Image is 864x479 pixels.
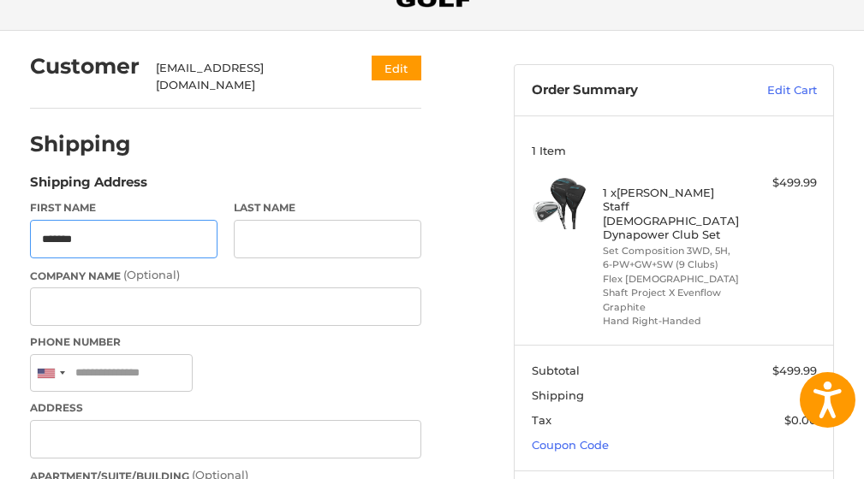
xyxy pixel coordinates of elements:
h2: Customer [30,53,140,80]
li: Flex [DEMOGRAPHIC_DATA] [603,272,742,287]
span: Subtotal [532,364,580,377]
li: Shaft Project X Evenflow Graphite [603,286,742,314]
label: Phone Number [30,334,422,350]
h3: Order Summary [532,82,726,99]
span: Tax [532,413,551,427]
a: Edit Cart [726,82,817,99]
button: Edit [372,56,421,80]
a: Coupon Code [532,438,609,452]
label: Last Name [234,200,421,216]
li: Set Composition 3WD, 5H, 6-PW+GW+SW (9 Clubs) [603,244,742,272]
label: First Name [30,200,217,216]
h4: 1 x [PERSON_NAME] Staff [DEMOGRAPHIC_DATA] Dynapower Club Set [603,186,742,241]
h2: Shipping [30,131,131,157]
legend: Shipping Address [30,173,147,200]
div: [EMAIL_ADDRESS][DOMAIN_NAME] [156,60,338,93]
span: $0.00 [784,413,817,427]
span: Shipping [532,388,584,402]
div: United States: +1 [31,355,70,392]
li: Hand Right-Handed [603,314,742,328]
label: Company Name [30,267,422,284]
div: $499.99 [746,174,817,192]
small: (Optional) [123,268,180,281]
label: Address [30,400,422,416]
span: $499.99 [772,364,817,377]
h3: 1 Item [532,144,817,157]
